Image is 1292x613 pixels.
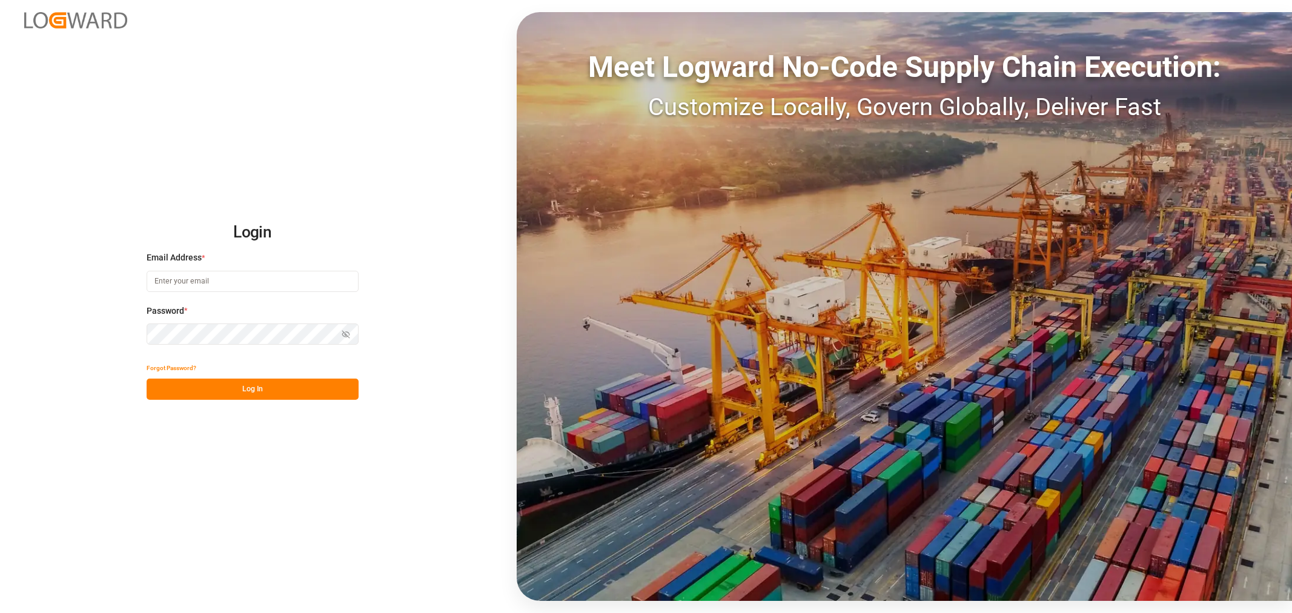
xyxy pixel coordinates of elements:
[517,89,1292,125] div: Customize Locally, Govern Globally, Deliver Fast
[24,12,127,28] img: Logward_new_orange.png
[147,271,359,292] input: Enter your email
[147,251,202,264] span: Email Address
[147,213,359,252] h2: Login
[147,379,359,400] button: Log In
[147,357,196,379] button: Forgot Password?
[517,45,1292,89] div: Meet Logward No-Code Supply Chain Execution:
[147,305,184,317] span: Password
